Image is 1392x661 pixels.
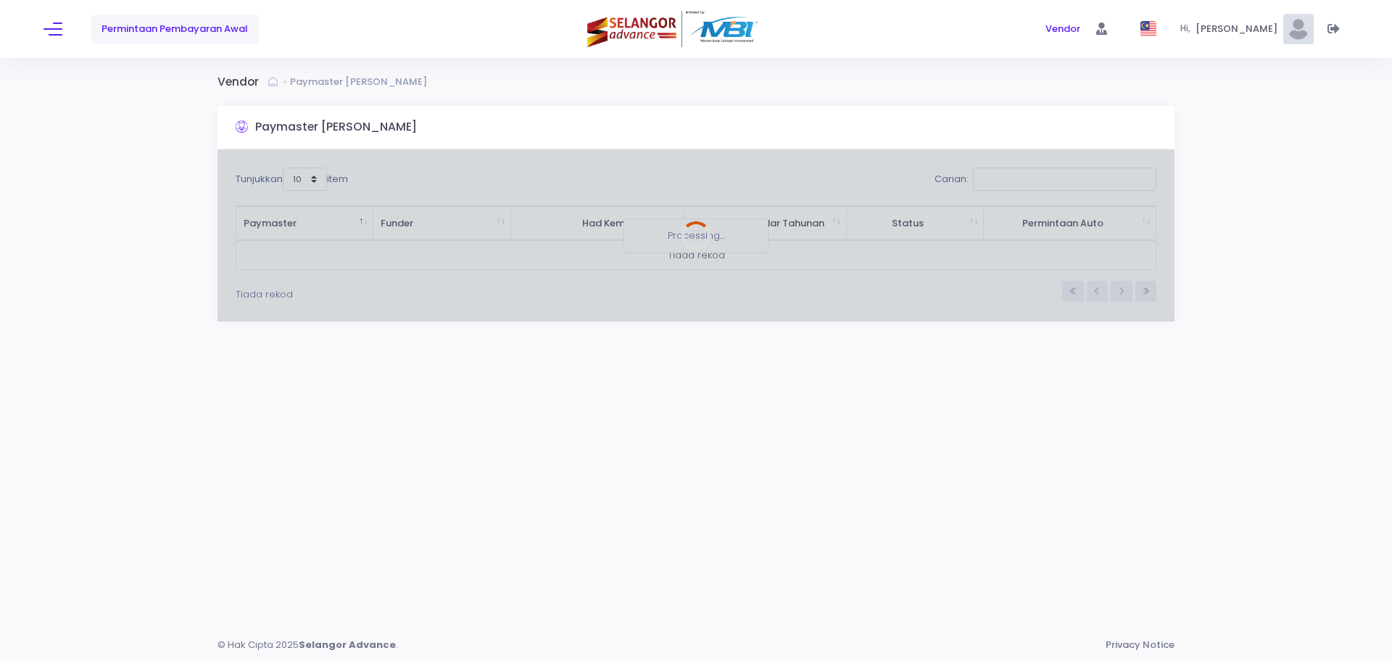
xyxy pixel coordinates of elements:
[587,11,761,47] img: Logo
[290,75,431,89] a: Paymaster [PERSON_NAME]
[101,22,248,36] span: Permintaan Pembayaran Awal
[299,638,396,652] strong: Selangor Advance
[91,15,259,44] a: Permintaan Pembayaran Awal
[1180,22,1196,36] span: Hi,
[1283,14,1314,44] img: Pic
[1196,22,1283,36] span: [PERSON_NAME]
[1045,22,1080,36] span: Vendor
[1106,638,1174,652] a: Privacy Notice
[255,120,417,134] h3: Paymaster [PERSON_NAME]
[217,75,268,89] h3: Vendor
[217,638,410,652] div: © Hak Cipta 2025 .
